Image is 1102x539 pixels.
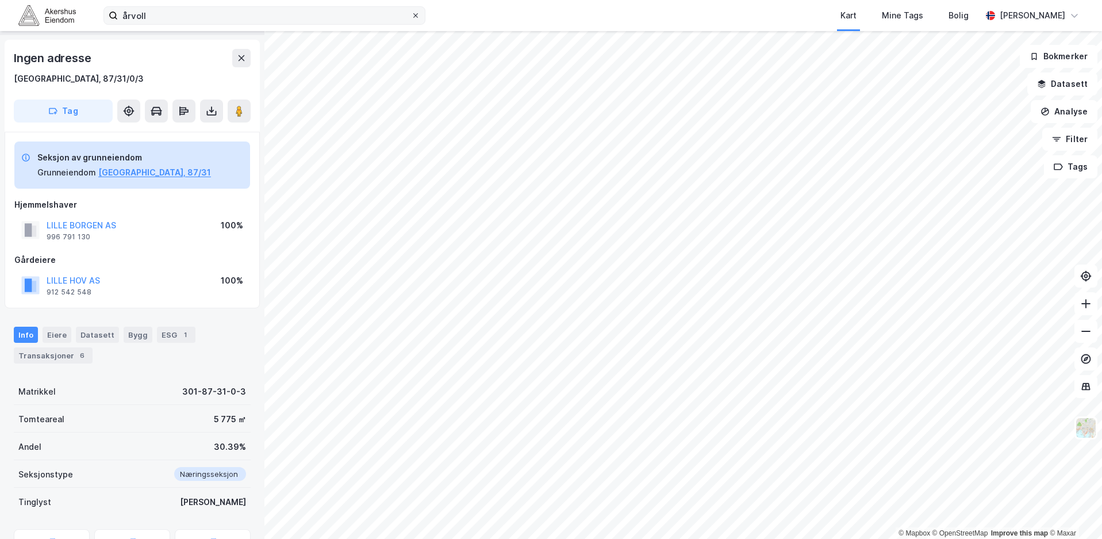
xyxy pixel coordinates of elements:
[47,288,91,297] div: 912 542 548
[182,385,246,399] div: 301-87-31-0-3
[1020,45,1097,68] button: Bokmerker
[1045,484,1102,539] iframe: Chat Widget
[76,327,119,343] div: Datasett
[1045,484,1102,539] div: Kontrollprogram for chat
[47,232,90,242] div: 996 791 130
[18,495,51,509] div: Tinglyst
[18,5,76,25] img: akershus-eiendom-logo.9091f326c980b4bce74ccdd9f866810c.svg
[221,274,243,288] div: 100%
[1027,72,1097,95] button: Datasett
[98,166,211,179] button: [GEOGRAPHIC_DATA], 87/31
[14,198,250,212] div: Hjemmelshaver
[882,9,923,22] div: Mine Tags
[221,219,243,232] div: 100%
[43,327,71,343] div: Eiere
[840,9,857,22] div: Kart
[1000,9,1065,22] div: [PERSON_NAME]
[118,7,411,24] input: Søk på adresse, matrikkel, gårdeiere, leietakere eller personer
[1075,417,1097,439] img: Z
[180,495,246,509] div: [PERSON_NAME]
[899,529,930,537] a: Mapbox
[14,49,93,67] div: Ingen adresse
[14,347,93,364] div: Transaksjoner
[14,72,144,86] div: [GEOGRAPHIC_DATA], 87/31/0/3
[214,440,246,454] div: 30.39%
[37,151,211,165] div: Seksjon av grunneiendom
[14,253,250,267] div: Gårdeiere
[157,327,195,343] div: ESG
[124,327,152,343] div: Bygg
[214,412,246,426] div: 5 775 ㎡
[14,327,38,343] div: Info
[18,468,73,481] div: Seksjonstype
[1031,100,1097,123] button: Analyse
[1044,155,1097,178] button: Tags
[991,529,1048,537] a: Improve this map
[179,329,191,341] div: 1
[949,9,969,22] div: Bolig
[1042,128,1097,151] button: Filter
[18,412,64,426] div: Tomteareal
[932,529,988,537] a: OpenStreetMap
[14,100,113,123] button: Tag
[18,440,41,454] div: Andel
[76,350,88,361] div: 6
[37,166,96,179] div: Grunneiendom
[18,385,56,399] div: Matrikkel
